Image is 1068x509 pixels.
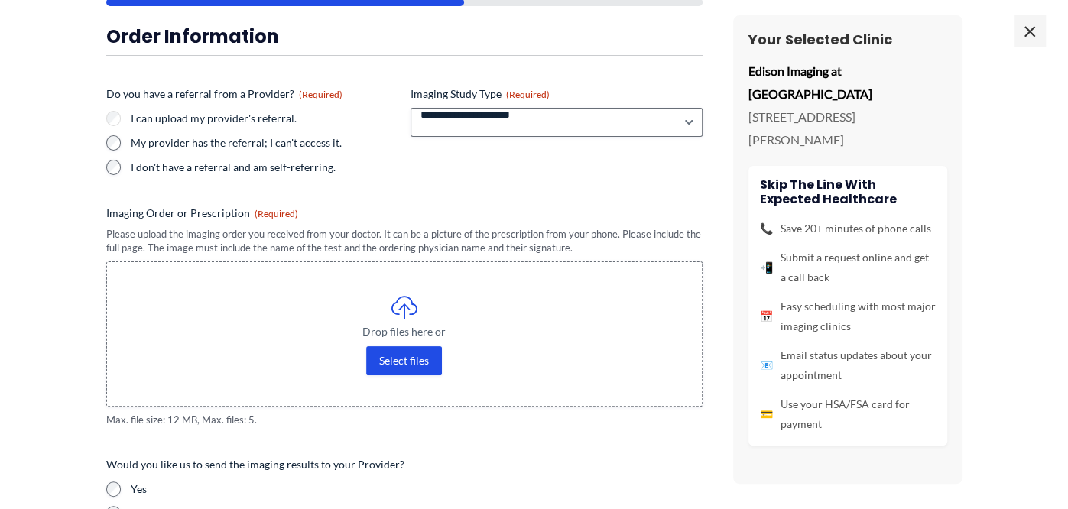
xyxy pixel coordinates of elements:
[138,326,671,337] span: Drop files here or
[760,355,773,375] span: 📧
[411,86,703,102] label: Imaging Study Type
[299,89,342,100] span: (Required)
[506,89,550,100] span: (Required)
[106,24,703,48] h3: Order Information
[131,160,398,175] label: I don't have a referral and am self-referring.
[760,297,936,336] li: Easy scheduling with most major imaging clinics
[106,457,404,472] legend: Would you like us to send the imaging results to your Provider?
[255,208,298,219] span: (Required)
[760,258,773,277] span: 📲
[106,413,703,427] span: Max. file size: 12 MB, Max. files: 5.
[366,346,442,375] button: select files, imaging order or prescription(required)
[760,219,936,238] li: Save 20+ minutes of phone calls
[760,394,936,434] li: Use your HSA/FSA card for payment
[748,60,947,105] p: Edison Imaging at [GEOGRAPHIC_DATA]
[748,105,947,151] p: [STREET_ADDRESS][PERSON_NAME]
[748,31,947,48] h3: Your Selected Clinic
[760,345,936,385] li: Email status updates about your appointment
[760,306,773,326] span: 📅
[131,135,398,151] label: My provider has the referral; I can't access it.
[106,206,703,221] label: Imaging Order or Prescription
[760,404,773,424] span: 💳
[131,111,398,126] label: I can upload my provider's referral.
[106,227,703,255] div: Please upload the imaging order you received from your doctor. It can be a picture of the prescri...
[106,86,342,102] legend: Do you have a referral from a Provider?
[131,481,703,497] label: Yes
[760,219,773,238] span: 📞
[1014,15,1045,46] span: ×
[760,177,936,206] h4: Skip the line with Expected Healthcare
[760,248,936,287] li: Submit a request online and get a call back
